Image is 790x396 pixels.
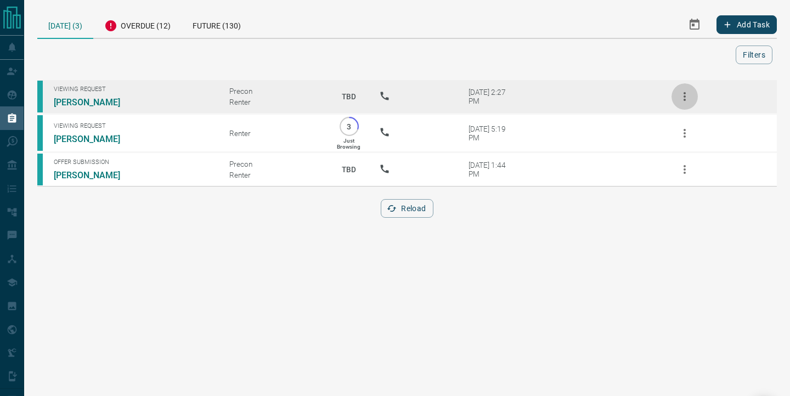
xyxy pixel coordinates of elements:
div: Overdue (12) [93,11,182,38]
div: Renter [229,98,318,106]
div: Renter [229,171,318,179]
div: [DATE] 1:44 PM [469,161,515,178]
div: [DATE] (3) [37,11,93,39]
span: Viewing Request [54,86,213,93]
button: Filters [736,46,772,64]
button: Add Task [716,15,777,34]
div: condos.ca [37,154,43,185]
p: TBD [335,155,363,184]
a: [PERSON_NAME] [54,97,136,108]
div: Precon [229,160,318,168]
button: Select Date Range [681,12,708,38]
a: [PERSON_NAME] [54,170,136,180]
div: [DATE] 5:19 PM [469,125,515,142]
div: Future (130) [182,11,252,38]
span: Offer Submission [54,159,213,166]
div: Precon [229,87,318,95]
span: Viewing Request [54,122,213,129]
p: Just Browsing [337,138,360,150]
div: [DATE] 2:27 PM [469,88,515,105]
p: 3 [345,122,353,131]
div: condos.ca [37,81,43,112]
p: TBD [335,82,363,111]
a: [PERSON_NAME] [54,134,136,144]
div: condos.ca [37,115,43,151]
button: Reload [381,199,433,218]
div: Renter [229,129,318,138]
